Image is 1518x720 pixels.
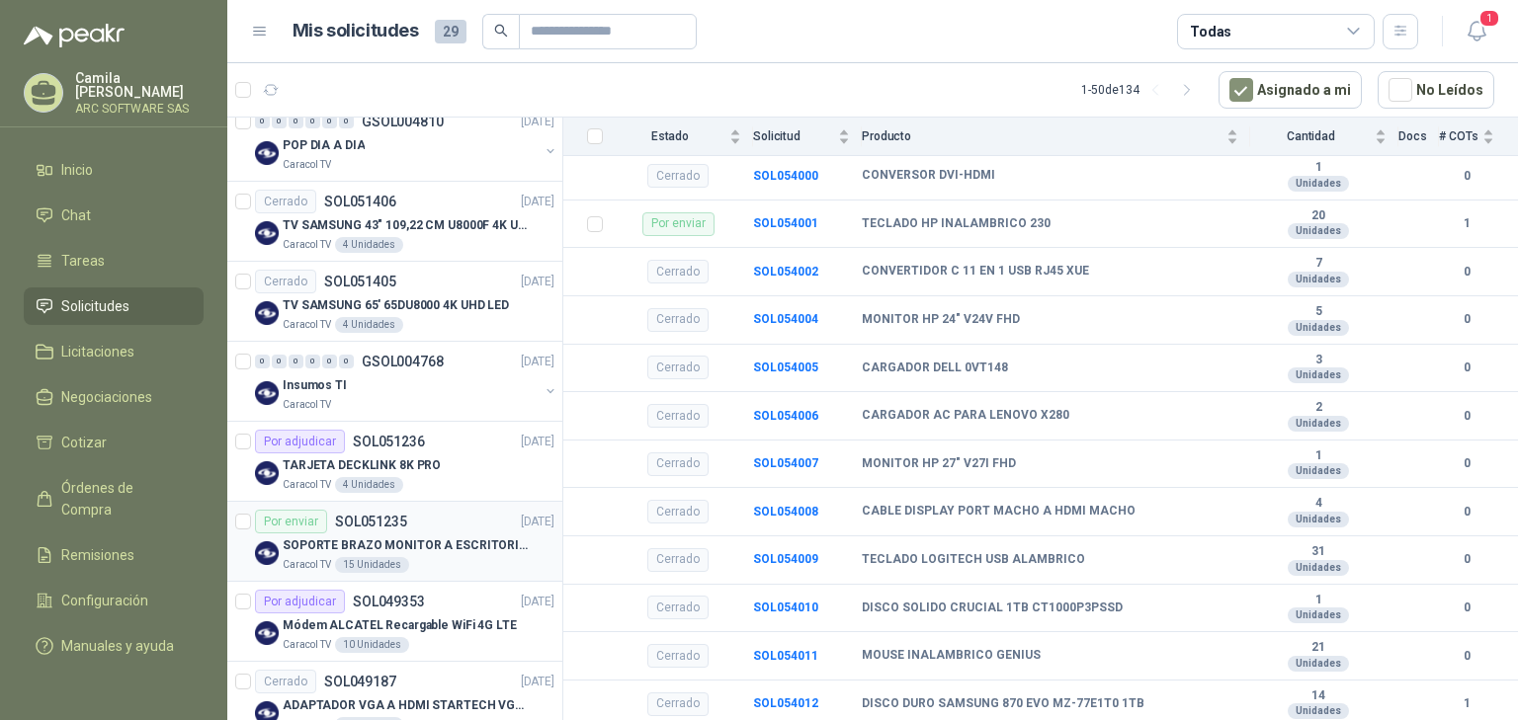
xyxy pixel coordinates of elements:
[1288,703,1349,719] div: Unidades
[283,136,365,155] p: POP DIA A DIA
[647,500,709,523] div: Cerrado
[283,456,441,475] p: TARJETA DECKLINK 8K PRO
[255,541,279,565] img: Company Logo
[1250,640,1387,656] b: 21
[862,264,1089,280] b: CONVERTIDOR C 11 EN 1 USB RJ45 XUE
[24,287,204,325] a: Solicitudes
[1250,118,1398,156] th: Cantidad
[227,422,562,502] a: Por adjudicarSOL051236[DATE] Company LogoTARJETA DECKLINK 8K PROCaracol TV4 Unidades
[61,250,105,272] span: Tareas
[642,212,715,236] div: Por enviar
[283,216,529,235] p: TV SAMSUNG 43" 109,22 CM U8000F 4K UHD
[24,151,204,189] a: Inicio
[1288,223,1349,239] div: Unidades
[1250,160,1387,176] b: 1
[24,378,204,416] a: Negociaciones
[75,103,204,115] p: ARC SOFTWARE SAS
[255,141,279,165] img: Company Logo
[335,515,407,528] p: SOL051235
[1219,71,1362,109] button: Asignado a mi
[753,312,818,326] a: SOL054004
[283,237,331,253] p: Caracol TV
[24,197,204,234] a: Chat
[862,118,1250,156] th: Producto
[283,317,331,333] p: Caracol TV
[283,397,331,413] p: Caracol TV
[521,513,554,531] p: [DATE]
[1250,129,1371,143] span: Cantidad
[1288,320,1349,336] div: Unidades
[61,204,91,226] span: Chat
[1439,599,1494,617] b: 0
[335,237,403,253] div: 4 Unidades
[1250,448,1387,464] b: 1
[283,376,347,395] p: Insumos TI
[1439,359,1494,377] b: 0
[521,593,554,611] p: [DATE]
[862,360,1008,376] b: CARGADOR DELL 0VT148
[1250,496,1387,512] b: 4
[227,582,562,662] a: Por adjudicarSOL049353[DATE] Company LogoMódem ALCATEL Recargable WiFi 4G LTECaracol TV10 Unidades
[324,195,396,208] p: SOL051406
[1250,304,1387,320] b: 5
[1439,503,1494,521] b: 0
[1439,118,1518,156] th: # COTs
[753,216,818,230] a: SOL054001
[255,670,316,693] div: Cerrado
[255,301,279,325] img: Company Logo
[753,505,818,519] a: SOL054008
[255,190,316,213] div: Cerrado
[753,456,818,470] b: SOL054007
[647,548,709,572] div: Cerrado
[24,242,204,280] a: Tareas
[255,355,270,368] div: 0
[753,129,834,143] span: Solicitud
[61,432,107,453] span: Cotizar
[24,424,204,461] a: Cotizar
[1250,544,1387,560] b: 31
[61,544,134,566] span: Remisiones
[61,386,152,408] span: Negociaciones
[862,504,1136,520] b: CABLE DISPLAY PORT MACHO A HDMI MACHO
[255,350,558,413] a: 0 0 0 0 0 0 GSOL004768[DATE] Company LogoInsumos TICaracol TV
[753,360,818,374] a: SOL054005
[862,696,1144,712] b: DISCO DURO SAMSUNG 870 EVO MZ-77E1T0 1TB
[647,260,709,283] div: Cerrado
[647,164,709,188] div: Cerrado
[24,536,204,574] a: Remisiones
[647,692,709,716] div: Cerrado
[647,356,709,379] div: Cerrado
[1439,694,1494,713] b: 1
[1439,550,1494,569] b: 0
[255,221,279,245] img: Company Logo
[753,265,818,279] a: SOL054002
[753,649,818,663] b: SOL054011
[1288,512,1349,527] div: Unidades
[1478,9,1500,28] span: 1
[61,477,185,520] span: Órdenes de Compra
[1288,367,1349,383] div: Unidades
[335,477,403,493] div: 4 Unidades
[1288,656,1349,672] div: Unidades
[293,17,419,45] h1: Mis solicitudes
[521,113,554,131] p: [DATE]
[521,433,554,451] p: [DATE]
[1439,263,1494,281] b: 0
[647,308,709,332] div: Cerrado
[753,600,818,614] a: SOL054010
[1250,208,1387,224] b: 20
[862,408,1069,424] b: CARGADOR AC PARA LENOVO X280
[272,355,287,368] div: 0
[255,115,270,128] div: 0
[324,275,396,288] p: SOL051405
[255,510,327,533] div: Por enviar
[283,557,331,573] p: Caracol TV
[61,635,174,657] span: Manuales y ayuda
[1250,353,1387,368] b: 3
[647,404,709,428] div: Cerrado
[1081,74,1203,106] div: 1 - 50 de 134
[1439,647,1494,666] b: 0
[862,456,1016,472] b: MONITOR HP 27" V27I FHD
